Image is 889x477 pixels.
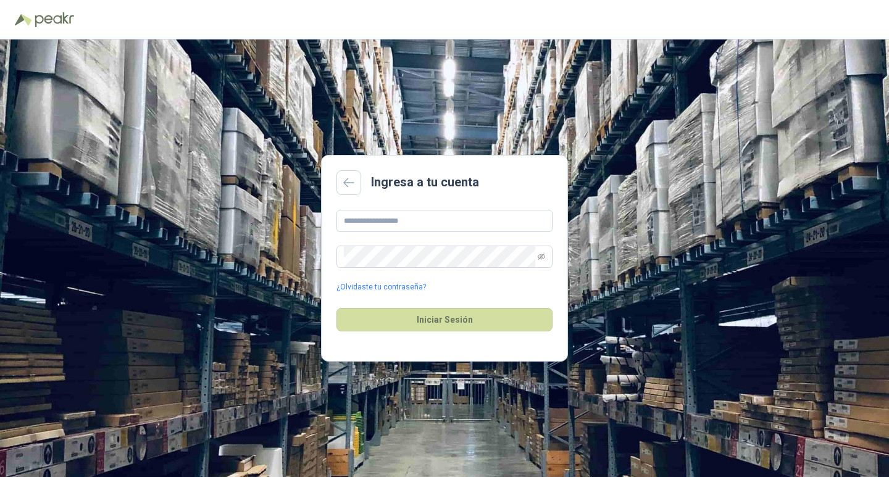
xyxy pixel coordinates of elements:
[371,173,479,192] h2: Ingresa a tu cuenta
[336,281,426,293] a: ¿Olvidaste tu contraseña?
[538,253,545,260] span: eye-invisible
[336,308,553,331] button: Iniciar Sesión
[15,14,32,26] img: Logo
[35,12,74,27] img: Peakr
